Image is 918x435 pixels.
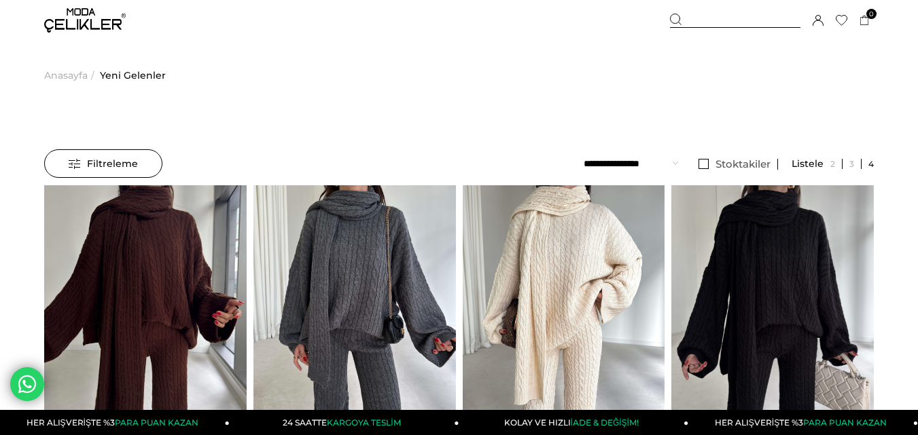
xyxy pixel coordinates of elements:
[44,41,98,110] li: >
[866,9,877,19] span: 0
[692,159,778,170] a: Stoktakiler
[69,150,138,177] span: Filtreleme
[115,417,198,428] span: PARA PUAN KAZAN
[459,410,689,435] a: KOLAY VE HIZLIİADE & DEĞİŞİM!
[571,417,639,428] span: İADE & DEĞİŞİM!
[44,41,88,110] a: Anasayfa
[716,157,771,170] span: Stoktakiler
[860,16,870,26] a: 0
[44,8,126,33] img: logo
[688,410,918,435] a: HER ALIŞVERİŞTE %3PARA PUAN KAZAN
[327,417,400,428] span: KARGOYA TESLİM
[100,41,166,110] a: Yeni Gelenler
[803,417,887,428] span: PARA PUAN KAZAN
[230,410,459,435] a: 24 SAATTEKARGOYA TESLİM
